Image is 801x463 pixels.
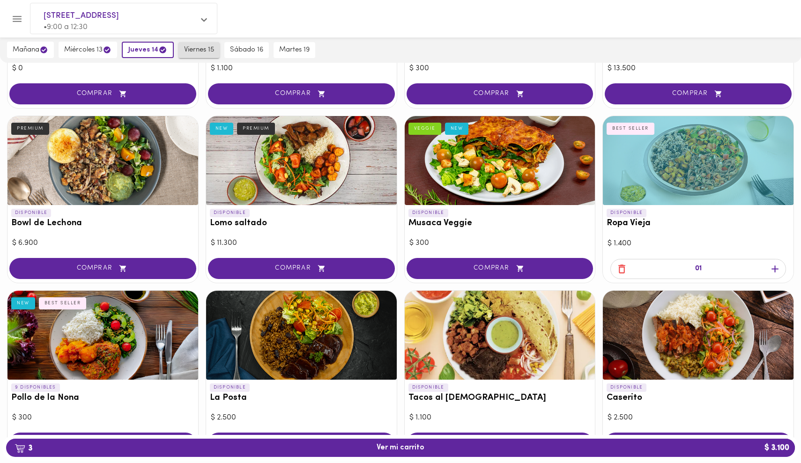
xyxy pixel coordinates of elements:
[9,442,38,454] b: 3
[59,42,117,58] button: miércoles 13
[13,45,48,54] span: mañana
[605,83,792,104] button: COMPRAR
[211,63,392,74] div: $ 1.100
[11,123,49,135] div: PREMIUM
[407,258,593,279] button: COMPRAR
[230,46,263,54] span: sábado 16
[12,238,193,249] div: $ 6.900
[608,412,789,423] div: $ 2.500
[210,383,250,392] p: DISPONIBLE
[9,83,196,104] button: COMPRAR
[208,83,395,104] button: COMPRAR
[15,444,25,453] img: cart.png
[608,238,789,249] div: $ 1.400
[208,258,395,279] button: COMPRAR
[184,46,214,54] span: viernes 15
[12,412,193,423] div: $ 300
[279,46,310,54] span: martes 19
[408,219,592,228] h3: Musaca Veggie
[616,90,780,98] span: COMPRAR
[122,42,174,58] button: jueves 14
[11,393,194,403] h3: Pollo de la Nona
[408,123,441,135] div: VEGGIE
[407,83,593,104] button: COMPRAR
[206,291,397,380] div: La Posta
[210,123,234,135] div: NEW
[377,443,424,452] span: Ver mi carrito
[409,412,591,423] div: $ 1.100
[220,265,383,272] span: COMPRAR
[7,116,198,205] div: Bowl de Lechona
[408,209,448,217] p: DISPONIBLE
[405,116,595,205] div: Musaca Veggie
[12,63,193,74] div: $ 0
[607,393,790,403] h3: Caserito
[274,42,315,58] button: martes 19
[603,116,794,205] div: Ropa Vieja
[7,42,54,58] button: mañana
[11,209,51,217] p: DISPONIBLE
[405,291,595,380] div: Tacos al Pastor
[224,42,269,58] button: sábado 16
[409,63,591,74] div: $ 300
[39,297,87,309] div: BEST SELLER
[21,265,185,272] span: COMPRAR
[210,209,250,217] p: DISPONIBLE
[9,258,196,279] button: COMPRAR
[44,10,194,22] span: [STREET_ADDRESS]
[21,90,185,98] span: COMPRAR
[6,7,29,30] button: Menu
[210,393,393,403] h3: La Posta
[7,291,198,380] div: Pollo de la Nona
[220,90,383,98] span: COMPRAR
[11,383,60,392] p: 9 DISPONIBLES
[210,219,393,228] h3: Lomo saltado
[695,264,702,274] p: 01
[11,219,194,228] h3: Bowl de Lechona
[408,383,448,392] p: DISPONIBLE
[603,291,794,380] div: Caserito
[607,123,654,135] div: BEST SELLER
[237,123,275,135] div: PREMIUM
[607,383,646,392] p: DISPONIBLE
[445,123,469,135] div: NEW
[418,90,582,98] span: COMPRAR
[418,265,582,272] span: COMPRAR
[178,42,220,58] button: viernes 15
[607,219,790,228] h3: Ropa Vieja
[608,63,789,74] div: $ 13.500
[44,23,88,31] span: • 9:00 a 12:30
[747,409,792,454] iframe: Messagebird Livechat Widget
[408,393,592,403] h3: Tacos al [DEMOGRAPHIC_DATA]
[211,412,392,423] div: $ 2.500
[11,297,35,309] div: NEW
[64,45,111,54] span: miércoles 13
[206,116,397,205] div: Lomo saltado
[6,439,795,457] button: 3Ver mi carrito$ 3.100
[211,238,392,249] div: $ 11.300
[607,209,646,217] p: DISPONIBLE
[128,45,167,54] span: jueves 14
[409,238,591,249] div: $ 300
